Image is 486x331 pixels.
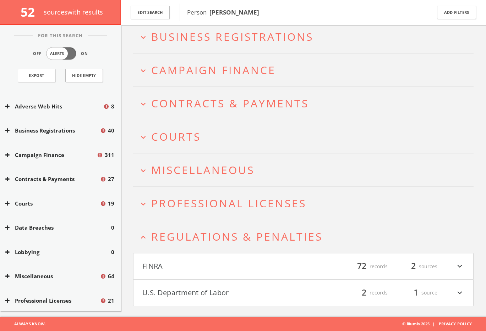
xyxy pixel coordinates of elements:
[5,175,100,183] button: Contracts & Payments
[138,166,148,175] i: expand_more
[5,102,103,111] button: Adverse Web Hits
[142,260,304,273] button: FINRA
[33,51,42,57] span: Off
[345,287,388,299] div: records
[138,64,474,76] button: expand_moreCampaign Finance
[21,4,41,20] span: 52
[395,287,437,299] div: source
[151,129,201,144] span: Courts
[138,232,148,242] i: expand_less
[65,69,103,82] button: Hide Empty
[408,260,419,273] span: 2
[138,66,148,75] i: expand_more
[402,317,481,331] span: © illumis 2025
[151,29,313,44] span: Business Registrations
[138,131,474,142] button: expand_moreCourts
[359,286,370,299] span: 2
[138,199,148,209] i: expand_more
[151,96,309,111] span: Contracts & Payments
[138,133,148,142] i: expand_more
[138,231,474,242] button: expand_lessRegulations & Penalties
[108,297,114,305] span: 21
[395,260,437,273] div: sources
[151,163,255,177] span: Miscellaneous
[138,97,474,109] button: expand_moreContracts & Payments
[209,8,259,16] b: [PERSON_NAME]
[430,321,437,326] span: |
[5,224,111,232] button: Data Breaches
[187,8,259,16] span: Person
[105,151,114,159] span: 311
[138,164,474,176] button: expand_moreMiscellaneous
[439,321,472,326] a: Privacy Policy
[111,102,114,111] span: 8
[5,127,100,135] button: Business Registrations
[138,99,148,109] i: expand_more
[437,6,476,19] button: Add Filters
[5,297,100,305] button: Professional Licenses
[138,33,148,42] i: expand_more
[108,200,114,208] span: 19
[455,287,464,299] i: expand_more
[108,127,114,135] span: 40
[5,200,100,208] button: Courts
[18,69,55,82] a: Export
[138,197,474,209] button: expand_moreProfessional Licenses
[138,31,474,43] button: expand_moreBusiness Registrations
[44,8,103,16] span: source s with results
[5,317,46,331] span: Always Know.
[455,260,464,273] i: expand_more
[131,6,170,19] button: Edit Search
[345,260,388,273] div: records
[410,286,421,299] span: 1
[5,151,97,159] button: Campaign Finance
[151,63,276,77] span: Campaign Finance
[111,248,114,256] span: 0
[151,196,306,211] span: Professional Licenses
[33,32,88,39] span: For This Search
[354,260,370,273] span: 72
[108,272,114,280] span: 64
[81,51,88,57] span: On
[5,248,111,256] button: Lobbying
[108,175,114,183] span: 27
[151,229,323,244] span: Regulations & Penalties
[142,287,304,299] button: U.S. Department of Labor
[5,272,100,280] button: Miscellaneous
[111,224,114,232] span: 0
